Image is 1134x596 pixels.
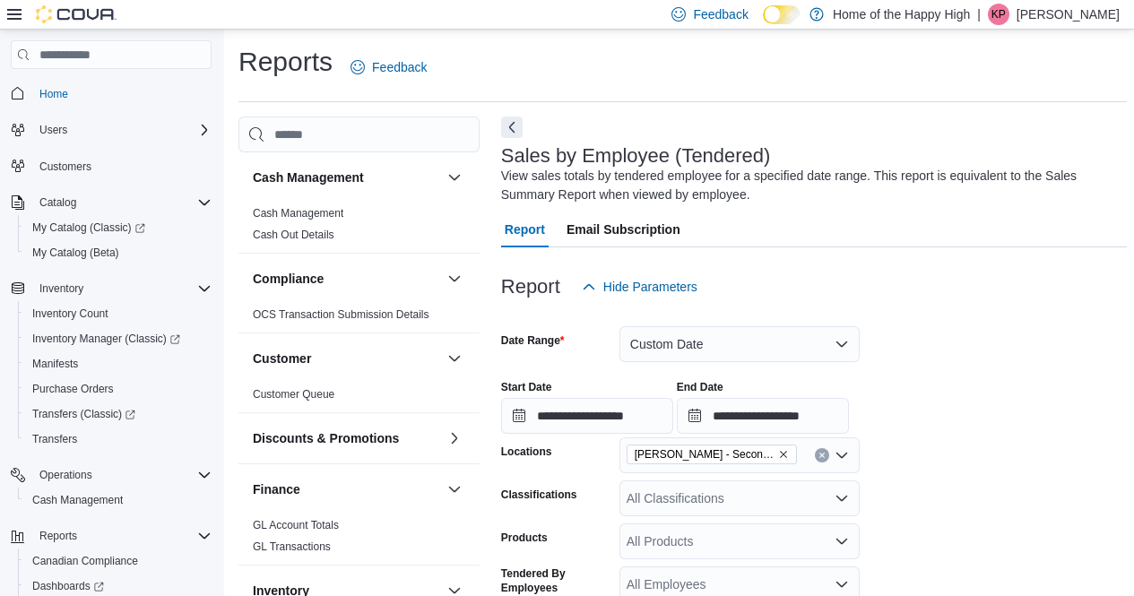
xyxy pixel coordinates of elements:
[39,281,83,296] span: Inventory
[25,403,212,425] span: Transfers (Classic)
[25,550,145,572] a: Canadian Compliance
[32,307,108,321] span: Inventory Count
[444,348,465,369] button: Customer
[25,217,152,238] a: My Catalog (Classic)
[501,167,1118,204] div: View sales totals by tendered employee for a specified date range. This report is equivalent to t...
[833,4,970,25] p: Home of the Happy High
[18,351,219,376] button: Manifests
[25,242,126,263] a: My Catalog (Beta)
[25,242,212,263] span: My Catalog (Beta)
[693,5,748,23] span: Feedback
[32,192,212,213] span: Catalog
[253,540,331,554] span: GL Transactions
[25,550,212,572] span: Canadian Compliance
[635,445,775,463] span: [PERSON_NAME] - Second Ave - Prairie Records
[32,407,135,421] span: Transfers (Classic)
[815,448,829,462] button: Clear input
[4,117,219,143] button: Users
[32,192,83,213] button: Catalog
[253,387,334,402] span: Customer Queue
[372,58,427,76] span: Feedback
[25,489,212,511] span: Cash Management
[4,523,219,548] button: Reports
[444,428,465,449] button: Discounts & Promotions
[253,307,429,322] span: OCS Transaction Submission Details
[18,326,219,351] a: Inventory Manager (Classic)
[444,479,465,500] button: Finance
[238,384,480,412] div: Customer
[253,308,429,321] a: OCS Transaction Submission Details
[25,303,212,324] span: Inventory Count
[835,577,849,592] button: Open list of options
[32,156,99,177] a: Customers
[677,398,849,434] input: Press the down key to open a popover containing a calendar.
[32,432,77,446] span: Transfers
[253,388,334,401] a: Customer Queue
[253,168,440,186] button: Cash Management
[253,540,331,553] a: GL Transactions
[501,145,771,167] h3: Sales by Employee (Tendered)
[25,328,212,350] span: Inventory Manager (Classic)
[343,49,434,85] a: Feedback
[32,493,123,507] span: Cash Management
[32,554,138,568] span: Canadian Compliance
[253,207,343,220] a: Cash Management
[39,529,77,543] span: Reports
[18,376,219,402] button: Purchase Orders
[835,491,849,505] button: Open list of options
[32,119,74,141] button: Users
[25,353,212,375] span: Manifests
[25,353,85,375] a: Manifests
[39,87,68,101] span: Home
[253,228,334,242] span: Cash Out Details
[25,303,116,324] a: Inventory Count
[39,195,76,210] span: Catalog
[501,276,560,298] h3: Report
[501,488,577,502] label: Classifications
[25,217,212,238] span: My Catalog (Classic)
[501,531,548,545] label: Products
[253,518,339,532] span: GL Account Totals
[25,403,143,425] a: Transfers (Classic)
[32,246,119,260] span: My Catalog (Beta)
[977,4,981,25] p: |
[18,215,219,240] a: My Catalog (Classic)
[835,534,849,548] button: Open list of options
[253,270,324,288] h3: Compliance
[501,445,552,459] label: Locations
[567,212,680,247] span: Email Subscription
[32,82,212,104] span: Home
[18,488,219,513] button: Cash Management
[18,548,219,574] button: Canadian Compliance
[988,4,1009,25] div: Kayla Parker
[627,445,797,464] span: Warman - Second Ave - Prairie Records
[18,240,219,265] button: My Catalog (Beta)
[36,5,117,23] img: Cova
[253,270,440,288] button: Compliance
[501,333,565,348] label: Date Range
[778,449,789,460] button: Remove Warman - Second Ave - Prairie Records from selection in this group
[444,167,465,188] button: Cash Management
[32,119,212,141] span: Users
[253,229,334,241] a: Cash Out Details
[32,525,84,547] button: Reports
[501,398,673,434] input: Press the down key to open a popover containing a calendar.
[991,4,1006,25] span: KP
[238,304,480,333] div: Compliance
[619,326,860,362] button: Custom Date
[32,525,212,547] span: Reports
[253,519,339,531] a: GL Account Totals
[39,123,67,137] span: Users
[575,269,705,305] button: Hide Parameters
[4,153,219,179] button: Customers
[238,203,480,253] div: Cash Management
[253,350,440,367] button: Customer
[32,278,212,299] span: Inventory
[603,278,697,296] span: Hide Parameters
[501,117,523,138] button: Next
[501,566,612,595] label: Tendered By Employees
[763,5,801,24] input: Dark Mode
[25,489,130,511] a: Cash Management
[253,429,399,447] h3: Discounts & Promotions
[444,268,465,289] button: Compliance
